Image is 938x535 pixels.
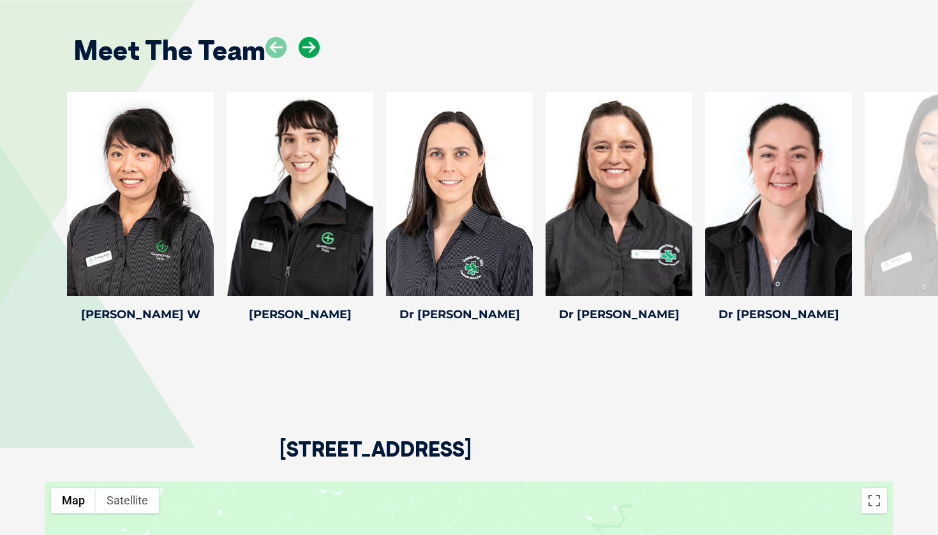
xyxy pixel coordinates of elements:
[546,309,692,320] h4: Dr [PERSON_NAME]
[705,309,852,320] h4: Dr [PERSON_NAME]
[227,309,373,320] h4: [PERSON_NAME]
[67,309,214,320] h4: [PERSON_NAME] W
[96,488,159,513] button: Show satellite imagery
[279,439,472,481] h2: [STREET_ADDRESS]
[386,309,533,320] h4: Dr [PERSON_NAME]
[73,37,265,64] h2: Meet The Team
[861,488,887,513] button: Toggle fullscreen view
[51,488,96,513] button: Show street map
